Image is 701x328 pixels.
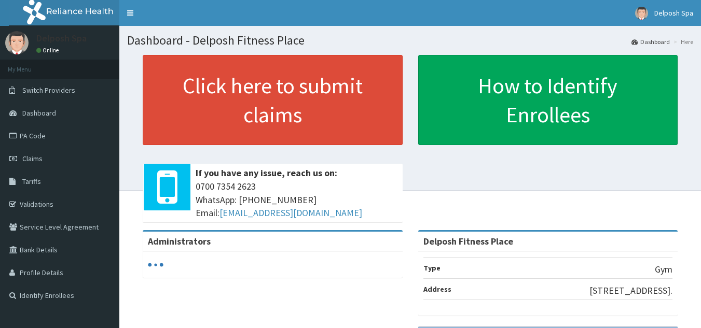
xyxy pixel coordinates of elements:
[196,180,397,220] span: 0700 7354 2623 WhatsApp: [PHONE_NUMBER] Email:
[423,235,513,247] strong: Delposh Fitness Place
[143,55,403,145] a: Click here to submit claims
[654,8,693,18] span: Delposh Spa
[22,108,56,118] span: Dashboard
[423,263,441,273] b: Type
[22,177,41,186] span: Tariffs
[5,31,29,54] img: User Image
[148,257,163,273] svg: audio-loading
[631,37,670,46] a: Dashboard
[196,167,337,179] b: If you have any issue, reach us on:
[418,55,678,145] a: How to Identify Enrollees
[36,34,87,43] p: Delposh Spa
[423,284,451,294] b: Address
[36,47,61,54] a: Online
[127,34,693,47] h1: Dashboard - Delposh Fitness Place
[671,37,693,46] li: Here
[22,85,75,95] span: Switch Providers
[22,154,43,163] span: Claims
[589,284,672,297] p: [STREET_ADDRESS].
[655,263,672,276] p: Gym
[219,207,362,219] a: [EMAIL_ADDRESS][DOMAIN_NAME]
[148,235,211,247] b: Administrators
[635,7,648,20] img: User Image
